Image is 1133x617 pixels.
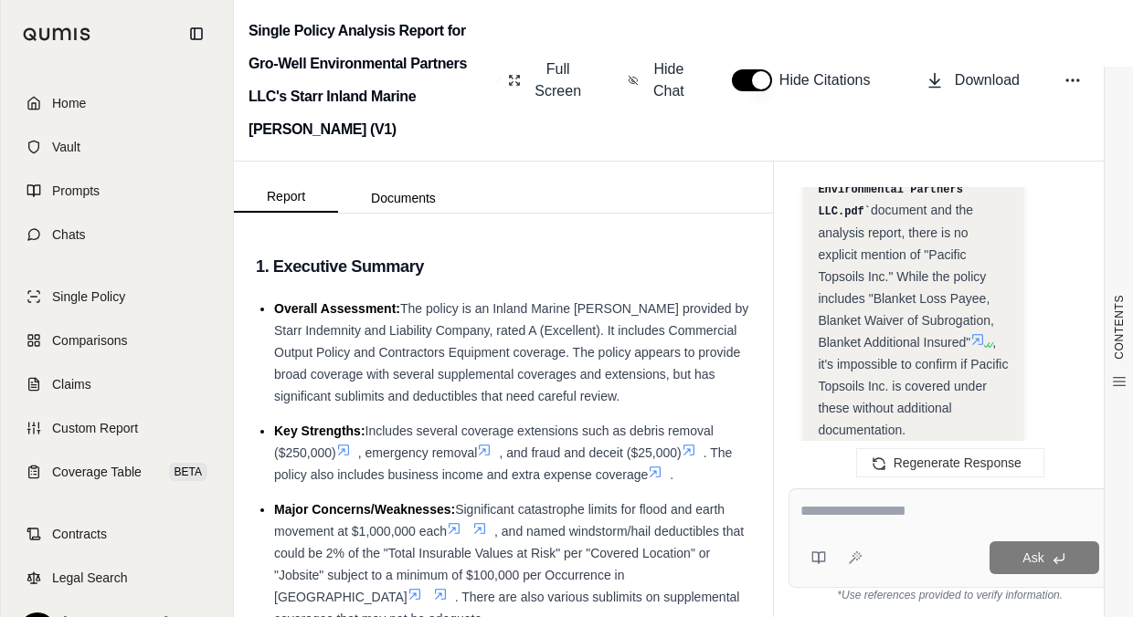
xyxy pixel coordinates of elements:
div: *Use references provided to verify information. [789,588,1111,602]
span: Significant catastrophe limits for flood and earth movement at $1,000,000 each [274,502,725,539]
span: The policy is an Inland Marine [PERSON_NAME] provided by Starr Indemnity and Liability Company, r... [274,301,748,403]
button: Documents [338,183,469,213]
span: Coverage Table [52,463,142,481]
button: Ask [990,541,1099,574]
span: CONTENTS [1112,295,1127,360]
span: Prompts [52,182,100,200]
h3: 1. Executive Summary [256,250,751,283]
button: Report [234,182,338,213]
span: , emergency removal [358,445,478,460]
span: BETA [169,463,207,481]
span: Regenerate Response [894,455,1022,470]
button: Download [918,62,1027,99]
button: Collapse sidebar [182,19,211,48]
span: Legal Search [52,569,128,587]
span: Claims [52,375,91,393]
a: Claims [12,364,222,404]
a: Home [12,83,222,123]
button: Regenerate Response [856,448,1044,477]
span: , and named windstorm/hail deductibles that could be 2% of the "Total Insurable Values at Risk" p... [274,524,744,604]
span: Chats [52,225,86,244]
span: Major Concerns/Weaknesses: [274,502,455,517]
span: Includes several coverage extensions such as debris removal ($250,000) [274,424,714,460]
a: Chats [12,214,222,255]
a: Vault [12,127,222,167]
button: Full Screen [501,51,591,110]
span: document and the analysis report, there is no explicit mention of "Pacific Topsoils Inc." While t... [818,203,993,350]
a: Custom Report [12,408,222,448]
span: Custom Report [52,419,138,437]
span: Single Policy [52,288,125,306]
span: Overall Assessment: [274,301,400,316]
span: Hide Chat [650,58,688,102]
span: . [670,467,673,482]
span: Vault [52,138,80,156]
h2: Single Policy Analysis Report for Gro-Well Environmental Partners LLC's Starr Inland Marine [PERS... [249,15,489,146]
span: , and fraud and deceit ($25,000) [499,445,681,460]
span: Home [52,94,86,112]
span: Full Screen [532,58,584,102]
span: Download [955,69,1020,91]
a: Single Policy [12,277,222,317]
a: Prompts [12,171,222,211]
span: Key Strengths: [274,424,365,438]
span: Ask [1022,550,1043,565]
a: Coverage TableBETA [12,452,222,492]
a: Legal Search [12,558,222,598]
span: , it's impossible to confirm if Pacific Topsoils Inc. is covered under these without additional d... [818,335,1008,437]
span: Hide Citations [779,69,882,91]
button: Hide Chat [620,51,695,110]
span: Contracts [52,525,107,543]
span: Comparisons [52,331,127,350]
a: Comparisons [12,320,222,361]
img: Qumis Logo [23,27,91,41]
a: Contracts [12,514,222,554]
